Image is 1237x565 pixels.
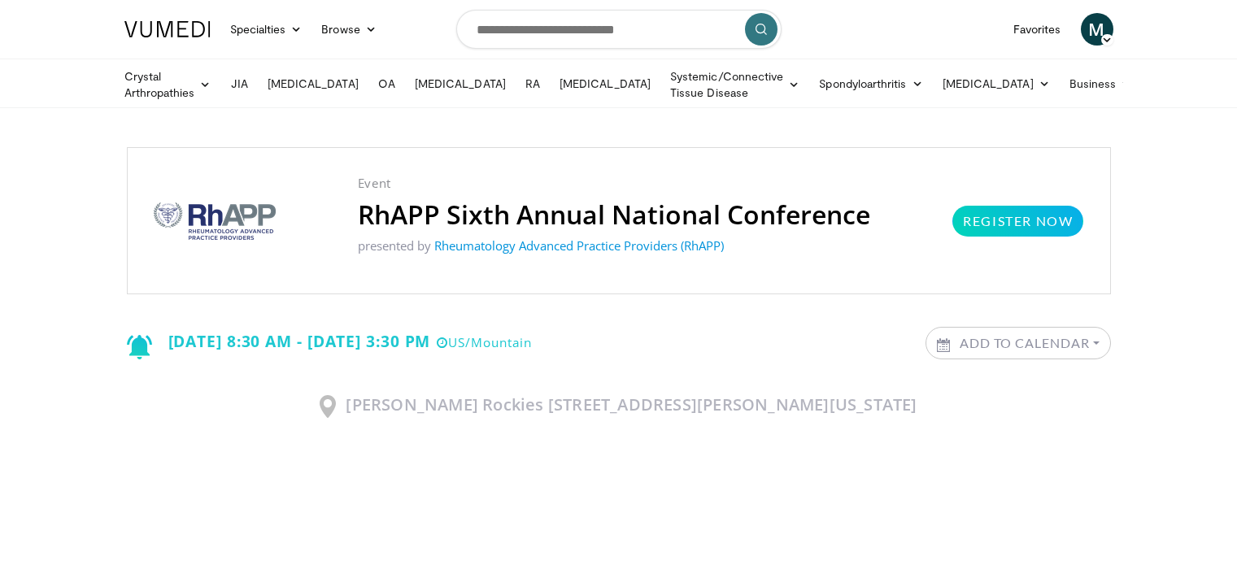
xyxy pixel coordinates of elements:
[926,328,1110,359] a: Add to Calendar
[405,67,516,100] a: [MEDICAL_DATA]
[358,199,870,230] h2: RhAPP Sixth Annual National Conference
[311,13,386,46] a: Browse
[952,206,1083,237] a: Register Now
[258,67,368,100] a: [MEDICAL_DATA]
[809,67,932,100] a: Spondyloarthritis
[434,237,724,254] a: Rheumatology Advanced Practice Providers (RhAPP)
[660,68,809,101] a: Systemic/Connective Tissue Disease
[937,338,950,352] img: Calendar icon
[124,21,211,37] img: VuMedi Logo
[127,327,533,359] div: [DATE] 8:30 AM - [DATE] 3:30 PM
[437,334,532,351] small: US/Mountain
[154,202,276,240] img: Rheumatology Advanced Practice Providers (RhAPP)
[516,67,550,100] a: RA
[115,68,221,101] a: Crystal Arthropathies
[1004,13,1071,46] a: Favorites
[358,237,870,255] p: presented by
[358,174,870,193] p: Event
[1081,13,1113,46] a: M
[221,67,258,100] a: JIA
[550,67,660,100] a: [MEDICAL_DATA]
[320,395,336,418] img: Location Icon
[220,13,312,46] a: Specialties
[1060,67,1143,100] a: Business
[456,10,782,49] input: Search topics, interventions
[127,335,152,359] img: Notification icon
[933,67,1060,100] a: [MEDICAL_DATA]
[127,395,1111,418] h3: [PERSON_NAME] Rockies [STREET_ADDRESS][PERSON_NAME][US_STATE]
[368,67,405,100] a: OA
